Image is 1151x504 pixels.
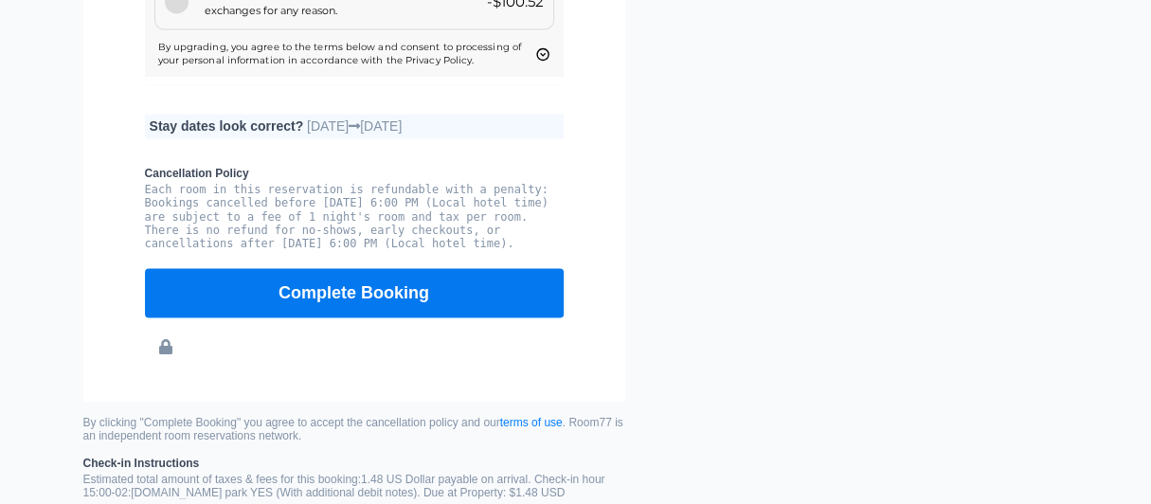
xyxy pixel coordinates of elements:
pre: Each room in this reservation is refundable with a penalty: Bookings cancelled before [DATE] 6:00... [145,183,564,249]
b: Stay dates look correct? [150,118,304,134]
small: By clicking "Complete Booking" you agree to accept the cancellation policy and our . Room77 is an... [83,415,625,441]
span: [DATE] [DATE] [307,118,402,134]
b: Cancellation Policy [145,167,564,180]
button: Complete Booking [145,268,564,317]
small: Estimated total amount of taxes & fees for this booking:1.48 US Dollar payable on arrival. Check-... [83,456,625,498]
b: Check-in Instructions [83,456,625,469]
a: terms of use [500,415,563,428]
